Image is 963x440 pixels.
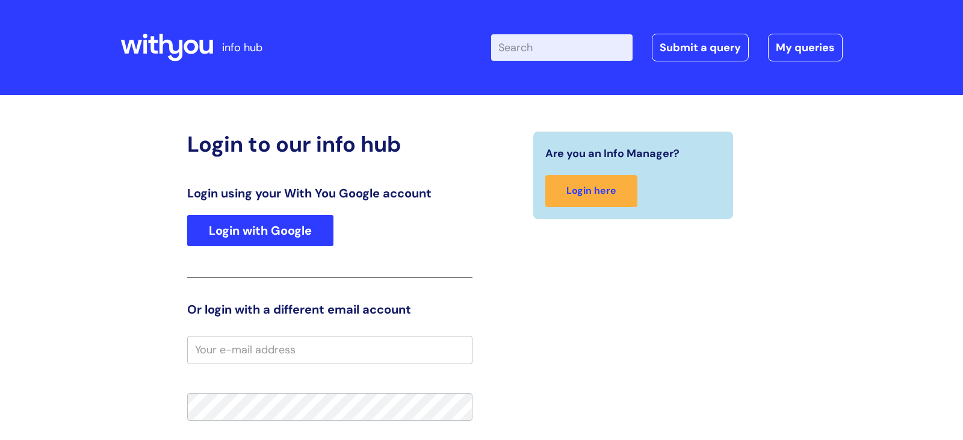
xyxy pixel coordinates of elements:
h3: Login using your With You Google account [187,186,472,200]
a: Login here [545,175,637,207]
input: Search [491,34,633,61]
h2: Login to our info hub [187,131,472,157]
a: My queries [768,34,843,61]
p: info hub [222,38,262,57]
a: Login with Google [187,215,333,246]
a: Submit a query [652,34,749,61]
h3: Or login with a different email account [187,302,472,317]
span: Are you an Info Manager? [545,144,680,163]
input: Your e-mail address [187,336,472,364]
